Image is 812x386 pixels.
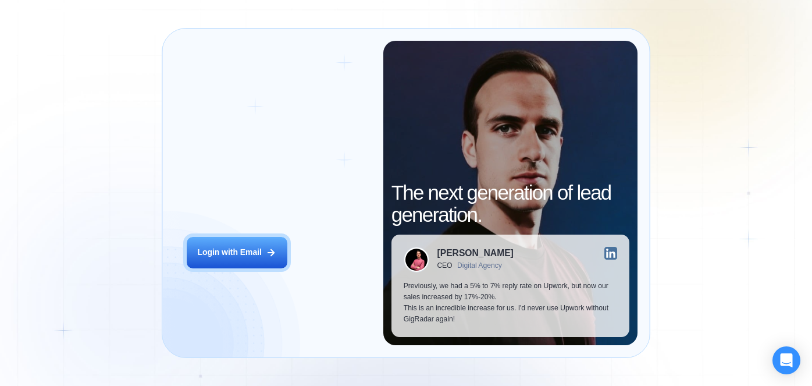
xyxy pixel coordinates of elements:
div: [PERSON_NAME] [437,249,514,258]
button: Login with Email [187,237,287,268]
div: CEO [437,262,453,270]
div: Login with Email [197,247,261,258]
div: Digital Agency [457,262,502,270]
div: Open Intercom Messenger [772,346,800,374]
p: Previously, we had a 5% to 7% reply rate on Upwork, but now our sales increased by 17%-20%. This ... [404,281,618,325]
h2: The next generation of lead generation. [391,182,629,226]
